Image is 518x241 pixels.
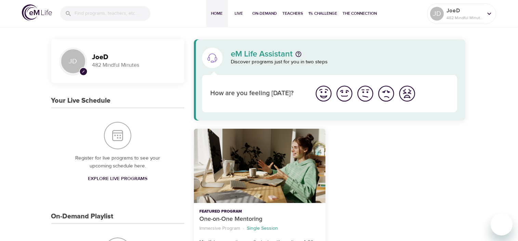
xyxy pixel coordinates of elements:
[210,89,305,99] p: How are you feeling [DATE]?
[334,83,355,104] button: I'm feeling good
[356,84,375,103] img: ok
[75,6,150,21] input: Find programs, teachers, etc...
[376,83,397,104] button: I'm feeling bad
[231,58,457,66] p: Discover programs just for you in two steps
[194,129,326,203] button: One-on-One Mentoring
[377,84,396,103] img: bad
[92,53,176,61] h3: JoeD
[207,52,218,63] img: eM Life Assistant
[59,48,87,75] div: JD
[343,10,377,17] span: The Connection
[447,15,483,21] p: 482 Mindful Minutes
[199,224,320,233] nav: breadcrumb
[231,50,293,58] p: eM Life Assistant
[104,122,131,149] img: Your Live Schedule
[247,225,278,232] p: Single Session
[209,10,225,17] span: Home
[22,4,52,21] img: logo
[92,61,176,69] p: 482 Mindful Minutes
[65,154,171,170] p: Register for live programs to see your upcoming schedule here.
[283,10,303,17] span: Teachers
[335,84,354,103] img: good
[51,213,114,220] h3: On-Demand Playlist
[199,215,320,224] p: One-on-One Mentoring
[491,214,513,236] iframe: Button to launch messaging window
[51,97,111,105] h3: Your Live Schedule
[313,83,334,104] button: I'm feeling great
[314,84,333,103] img: great
[447,7,483,15] p: JoeD
[398,84,416,103] img: worst
[231,10,247,17] span: Live
[243,224,244,233] li: ·
[309,10,337,17] span: 1% Challenge
[199,208,320,215] p: Featured Program
[430,7,444,21] div: JD
[199,225,240,232] p: Immersive Program
[397,83,417,104] button: I'm feeling worst
[253,10,277,17] span: On-Demand
[85,173,150,185] a: Explore Live Programs
[355,83,376,104] button: I'm feeling ok
[88,175,147,183] span: Explore Live Programs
